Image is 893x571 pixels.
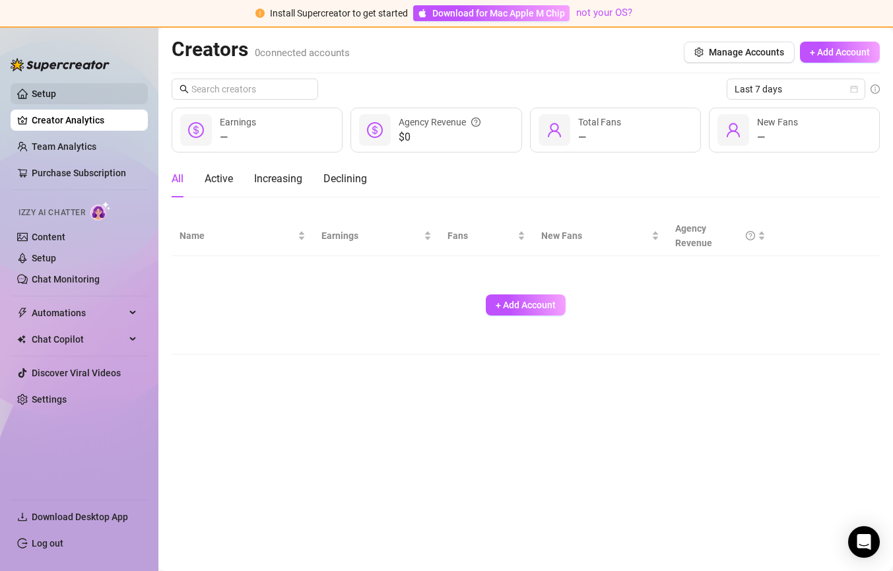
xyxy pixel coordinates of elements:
[205,171,233,187] div: Active
[18,207,85,219] span: Izzy AI Chatter
[746,221,755,250] span: question-circle
[32,329,125,350] span: Chat Copilot
[440,216,533,256] th: Fans
[255,47,350,59] span: 0 connected accounts
[32,302,125,323] span: Automations
[471,115,480,129] span: question-circle
[578,129,621,145] div: —
[172,216,314,256] th: Name
[800,42,880,63] button: + Add Account
[496,300,556,310] span: + Add Account
[399,129,480,145] span: $0
[90,201,111,220] img: AI Chatter
[399,115,480,129] div: Agency Revenue
[850,85,858,93] span: calendar
[32,274,100,285] a: Chat Monitoring
[486,294,566,316] button: + Add Account
[172,171,183,187] div: All
[32,110,137,131] a: Creator Analytics
[323,171,367,187] div: Declining
[810,47,870,57] span: + Add Account
[546,122,562,138] span: user
[180,84,189,94] span: search
[11,58,110,71] img: logo-BBDzfeDw.svg
[576,7,632,18] a: not your OS?
[32,368,121,378] a: Discover Viral Videos
[684,42,795,63] button: Manage Accounts
[757,117,798,127] span: New Fans
[32,141,96,152] a: Team Analytics
[367,122,383,138] span: dollar-circle
[32,253,56,263] a: Setup
[32,394,67,405] a: Settings
[432,6,565,20] span: Download for Mac Apple M Chip
[314,216,440,256] th: Earnings
[188,122,204,138] span: dollar-circle
[709,47,784,57] span: Manage Accounts
[17,512,28,522] span: download
[735,79,857,99] span: Last 7 days
[675,221,755,250] div: Agency Revenue
[191,82,300,96] input: Search creators
[871,84,880,94] span: info-circle
[270,8,408,18] span: Install Supercreator to get started
[321,228,421,243] span: Earnings
[578,117,621,127] span: Total Fans
[32,232,65,242] a: Content
[413,5,570,21] a: Download for Mac Apple M Chip
[32,538,63,549] a: Log out
[255,9,265,18] span: exclamation-circle
[220,117,256,127] span: Earnings
[694,48,704,57] span: setting
[447,228,515,243] span: Fans
[17,335,26,344] img: Chat Copilot
[180,228,295,243] span: Name
[254,171,302,187] div: Increasing
[725,122,741,138] span: user
[172,37,350,62] h2: Creators
[220,129,256,145] div: —
[17,308,28,318] span: thunderbolt
[32,162,137,184] a: Purchase Subscription
[757,129,798,145] div: —
[533,216,667,256] th: New Fans
[848,526,880,558] div: Open Intercom Messenger
[32,88,56,99] a: Setup
[418,9,427,18] span: apple
[32,512,128,522] span: Download Desktop App
[541,228,649,243] span: New Fans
